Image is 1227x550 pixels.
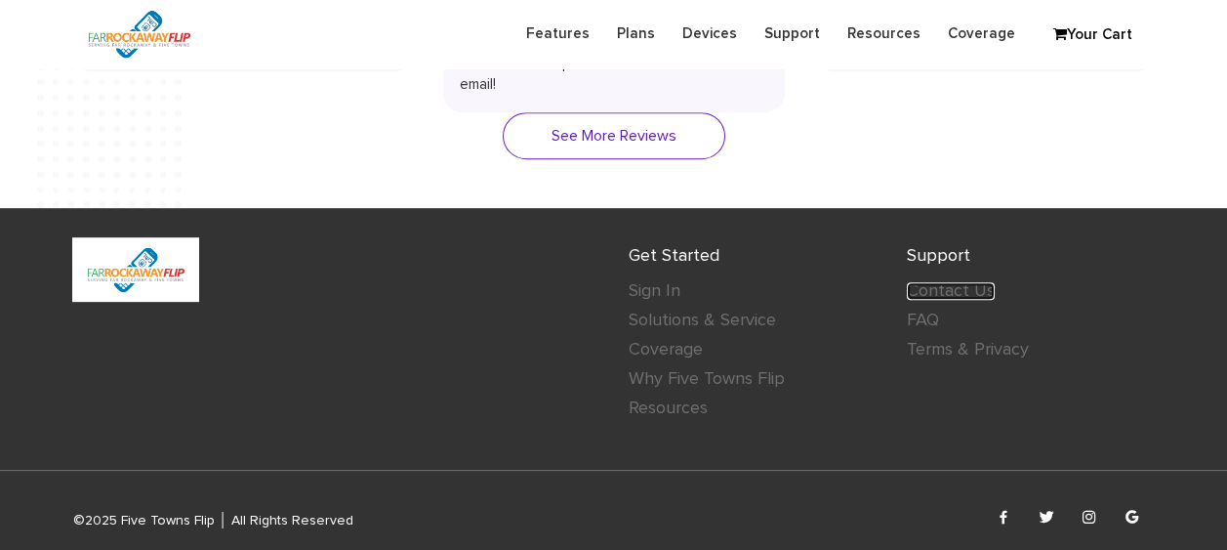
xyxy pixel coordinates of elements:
[1115,500,1150,535] a: Find us on Google Maps
[751,15,834,53] a: Support
[986,500,1021,535] a: Follow us on Facebook
[603,15,669,53] a: Plans
[629,370,785,388] a: Why Five Towns Flip
[629,247,878,267] h4: Get Started
[1043,21,1141,50] a: Your Cart
[629,282,680,300] a: Sign In
[512,15,603,53] a: Features
[907,282,995,300] a: Contact Us
[1072,500,1107,535] a: Follow us on Instagram
[907,247,1156,267] h4: Support
[73,511,353,530] div: ©2025 Five Towns Flip │ All Rights Reserved
[629,400,708,417] a: Resources
[934,15,1029,53] a: Coverage
[72,237,199,302] img: FiveTownsFlip
[629,312,776,329] a: Solutions & Service
[503,112,725,159] a: See More Reviews
[669,15,751,53] a: Devices
[907,312,939,329] a: FAQ
[1029,500,1064,535] a: Follow us on Twitter
[629,341,703,359] a: Coverage
[834,15,934,53] a: Resources
[907,341,1029,359] a: Terms & Privacy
